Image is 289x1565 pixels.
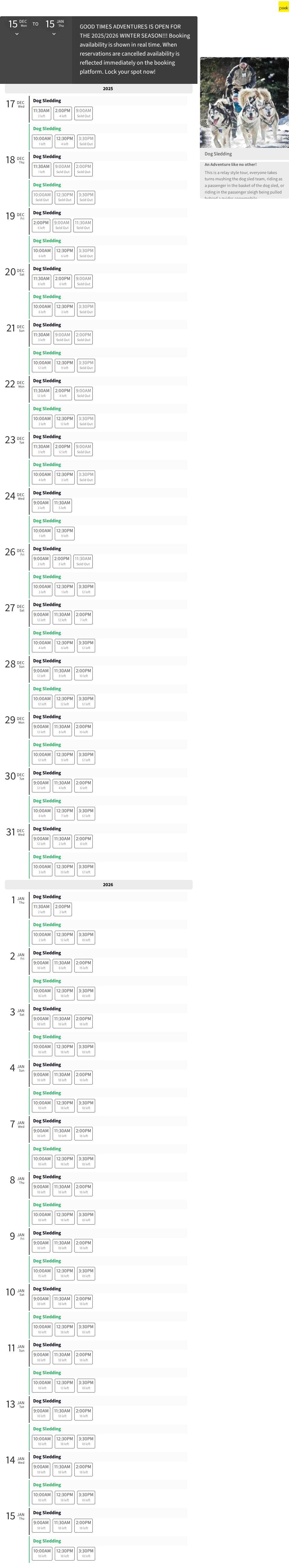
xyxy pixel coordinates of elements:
span: 3:30PM [79,191,94,198]
span: 11:30AM [33,443,50,450]
span: 3:30PM [79,1155,94,1162]
span: 9:00AM [55,331,70,338]
span: 10 left [56,870,73,875]
span: Sold Out [55,337,70,343]
span: 12 left [56,422,73,427]
span: 12 left [33,702,51,707]
span: 11:30AM [54,1295,70,1302]
span: 10:00AM [33,247,51,254]
span: 12:30PM [56,1100,73,1106]
span: 11:30AM [33,387,50,394]
span: 4 left [55,393,70,399]
span: 10:00AM [33,863,51,870]
span: 10:00AM [33,987,51,994]
a: Dog Sledding [33,1118,61,1124]
span: 11:30AM [75,219,91,226]
span: 6 left [33,225,49,231]
span: 18 left [79,1218,94,1223]
a: Dog Sledding [33,825,61,832]
span: 10:00AM [33,1211,51,1218]
span: 9:00AM [33,835,49,842]
span: 12 left [56,702,73,707]
span: 11:30AM [54,835,70,842]
span: 3:30PM [79,471,94,478]
span: 3:30PM [79,1043,94,1050]
span: 9:00AM [54,219,70,226]
span: 18 left [54,1301,70,1307]
span: Sold Out [54,225,70,231]
span: 8 left [33,813,51,819]
span: 11:30AM [54,1183,70,1190]
span: 18 left [56,1274,73,1279]
a: Dog Sledding [33,978,61,984]
span: 18 left [56,1050,73,1055]
a: Dog Sledding [33,349,61,356]
span: 6 left [56,645,73,651]
a: Dog Sledding [33,1230,61,1236]
span: 10:00AM [33,1100,51,1106]
span: Sold Out [76,169,91,175]
span: 3:30PM [79,583,94,590]
span: 8 left [54,966,70,971]
span: 2 left [33,910,50,915]
span: 10:00AM [33,135,51,142]
span: 1 left [33,142,51,147]
a: Dog Sledding [33,405,61,412]
span: 2:00PM [76,723,91,730]
span: 11:30AM [75,555,91,562]
span: 12 left [56,938,73,943]
span: 3 left [33,505,49,511]
span: 9:00AM [76,107,91,114]
span: 12 left [33,618,49,623]
span: 12:30PM [56,527,73,534]
span: 12:30PM [56,135,73,142]
a: Dog Sledding [33,685,61,692]
a: Dog Sledding [33,741,61,748]
a: Dog Sledding [33,853,61,860]
span: 12 left [33,841,49,847]
span: 3:30PM [79,1211,94,1218]
span: 12:30PM [56,863,73,870]
span: 9:00AM [33,555,49,562]
a: Dog Sledding [33,377,61,384]
span: 2 left [33,562,49,567]
span: 12:30PM [56,1043,73,1050]
span: Sold Out [79,310,94,315]
a: Dog Sledding [33,182,61,188]
span: 10:00AM [33,303,51,310]
span: 18 left [33,1301,49,1307]
span: 4 left [33,645,51,651]
span: 9:00AM [33,611,49,618]
span: 18 left [33,1190,49,1195]
span: 7 left [56,813,73,819]
a: Dog Sledding [33,893,61,900]
span: 3:30PM [79,1100,94,1106]
span: 12 left [79,870,94,875]
span: 10:00AM [33,415,51,422]
span: 12:30PM [56,303,73,310]
span: 2:00PM [76,959,91,966]
span: 10 left [76,730,91,735]
span: 12:30PM [56,415,73,422]
span: 9 left [56,365,73,371]
a: Dog Sledding [33,125,61,132]
span: 11:30AM [54,499,70,506]
a: Dog Sledding [33,1005,61,1012]
span: 5 left [54,505,70,511]
span: 11:30AM [54,1071,70,1078]
span: 16 left [33,993,51,999]
span: 12 left [33,393,50,399]
span: 3 left [33,590,51,595]
span: Sold Out [55,169,70,175]
span: 3:30PM [79,1268,94,1274]
span: 3:30PM [79,359,94,366]
span: 1 left [33,533,51,539]
span: 11:30AM [33,107,50,114]
span: 18 left [33,1246,49,1251]
span: 9:00AM [33,1015,49,1022]
span: 12:30PM [56,471,73,478]
span: 3:30PM [79,415,94,422]
span: 18 left [56,1218,73,1223]
span: Sold Out [79,142,94,147]
span: 18 left [79,1274,94,1279]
